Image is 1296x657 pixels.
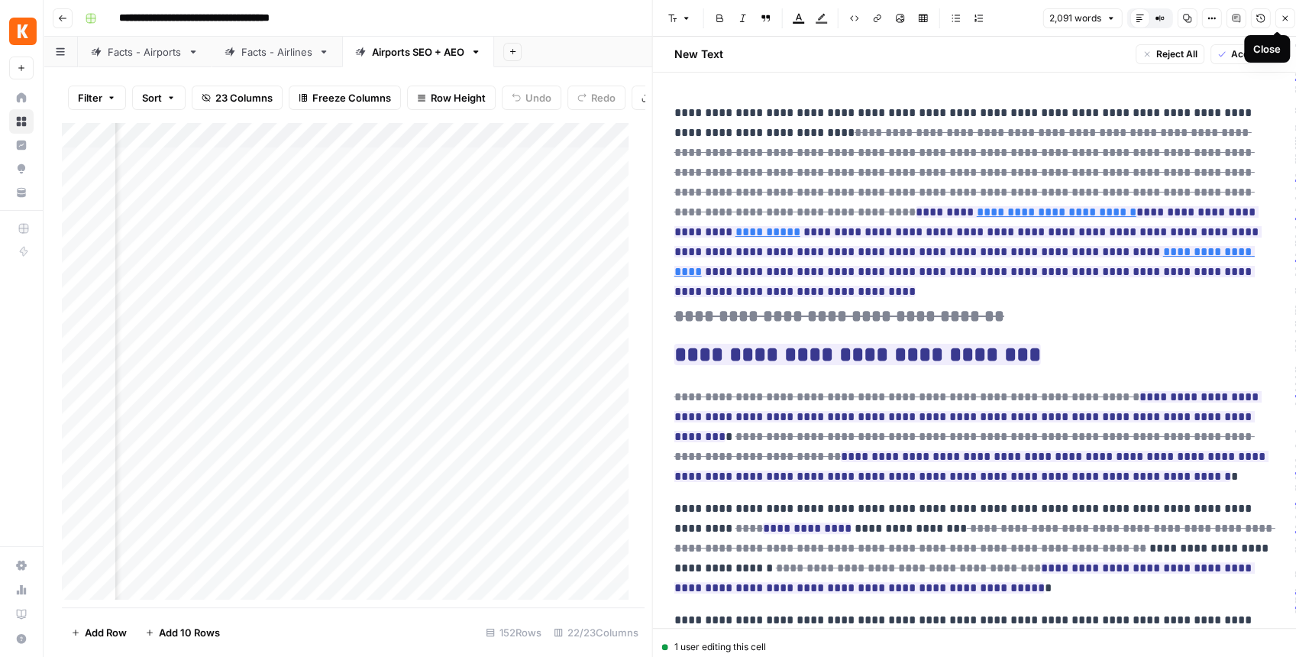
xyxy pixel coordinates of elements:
span: Add 10 Rows [159,625,220,640]
button: Row Height [407,86,496,110]
a: Usage [9,578,34,602]
span: 23 Columns [215,90,273,105]
a: Facts - Airlines [212,37,342,67]
h2: New Text [674,47,723,62]
a: Airports SEO + AEO [342,37,494,67]
button: Sort [132,86,186,110]
button: Undo [502,86,561,110]
div: 152 Rows [480,620,548,645]
button: Workspace: Kayak [9,12,34,50]
div: 1 user editing this cell [662,640,1295,654]
button: Redo [567,86,625,110]
div: 22/23 Columns [548,620,645,645]
button: Accept All [1210,44,1282,64]
button: Filter [68,86,126,110]
div: Airports SEO + AEO [372,44,464,60]
div: Facts - Airlines [241,44,312,60]
button: Help + Support [9,626,34,651]
span: 2,091 words [1049,11,1101,25]
a: Insights [9,133,34,157]
button: Reject All [1135,44,1204,64]
button: Add Row [62,620,136,645]
span: Add Row [85,625,127,640]
span: Undo [525,90,551,105]
span: Sort [142,90,162,105]
span: Reject All [1155,47,1197,61]
a: Home [9,86,34,110]
button: 2,091 words [1042,8,1122,28]
a: Browse [9,109,34,134]
a: Learning Hub [9,602,34,626]
button: 23 Columns [192,86,283,110]
div: Facts - Airports [108,44,182,60]
span: Accept All [1230,47,1275,61]
a: Facts - Airports [78,37,212,67]
img: Kayak Logo [9,18,37,45]
span: Row Height [431,90,486,105]
button: Add 10 Rows [136,620,229,645]
span: Filter [78,90,102,105]
button: Freeze Columns [289,86,401,110]
span: Freeze Columns [312,90,391,105]
a: Your Data [9,180,34,205]
div: Close [1253,41,1281,57]
span: Redo [591,90,616,105]
a: Settings [9,553,34,578]
a: Opportunities [9,157,34,181]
